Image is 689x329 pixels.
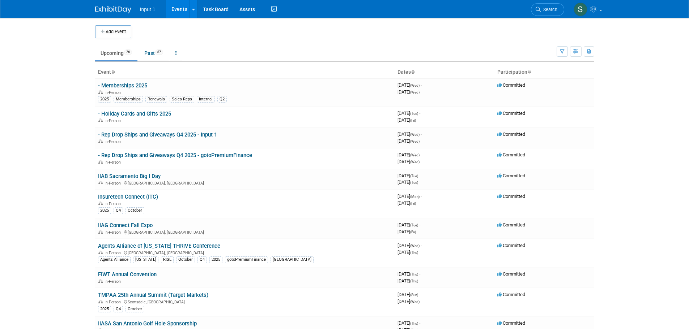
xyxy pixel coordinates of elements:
div: Q4 [114,207,123,214]
div: Sales Reps [170,96,194,103]
span: (Wed) [410,160,420,164]
a: IIAB Sacramento Big I Day [98,173,161,179]
span: [DATE] [397,179,418,185]
span: - [421,194,422,199]
a: Sort by Start Date [411,69,414,75]
span: [DATE] [397,243,422,248]
span: [DATE] [397,222,420,228]
div: October [126,306,144,312]
div: October [176,256,195,263]
div: [GEOGRAPHIC_DATA], [GEOGRAPHIC_DATA] [98,250,392,255]
span: Committed [497,194,525,199]
img: ExhibitDay [95,6,131,13]
a: - Memberships 2025 [98,82,147,89]
span: [DATE] [397,299,420,304]
a: - Holiday Cards and Gifts 2025 [98,111,171,117]
div: October [126,207,144,214]
a: TMPAA 25th Annual Summit (Target Markets) [98,292,208,298]
span: [DATE] [397,82,422,88]
span: Committed [497,111,525,116]
span: (Tue) [410,112,418,116]
span: Committed [497,173,525,178]
span: [DATE] [397,229,416,234]
img: In-Person Event [98,139,103,143]
span: (Fri) [410,118,416,122]
span: [DATE] [397,200,416,206]
span: In-Person [105,279,123,284]
div: Internal [197,96,215,103]
span: - [421,243,422,248]
div: 2025 [98,207,111,214]
span: - [419,111,420,116]
span: [DATE] [397,271,420,277]
div: Q2 [217,96,227,103]
span: (Thu) [410,279,418,283]
span: 87 [155,49,163,55]
a: Upcoming26 [95,46,137,60]
th: Dates [395,66,494,78]
div: Scottsdale, [GEOGRAPHIC_DATA] [98,299,392,304]
span: (Wed) [410,83,420,87]
span: In-Person [105,118,123,123]
span: - [419,292,420,297]
span: [DATE] [397,89,420,95]
a: IIAG Connect Fall Expo [98,222,153,229]
span: [DATE] [397,111,420,116]
span: [DATE] [397,194,422,199]
span: [DATE] [397,292,420,297]
span: (Wed) [410,139,420,143]
span: [DATE] [397,320,420,326]
span: In-Person [105,139,123,144]
span: In-Person [105,251,123,255]
span: (Tue) [410,174,418,178]
a: Insuretech Connect (ITC) [98,194,158,200]
div: Memberships [114,96,143,103]
span: In-Person [105,300,123,304]
img: In-Person Event [98,160,103,164]
div: Renewals [145,96,167,103]
a: IIASA San Antonio Golf Hole Sponsorship [98,320,197,327]
span: Input 1 [140,7,156,12]
span: (Thu) [410,251,418,255]
span: Committed [497,131,525,137]
a: - Rep Drop Ships and Giveaways Q4 2025 - gotoPremiumFinance [98,152,252,159]
div: [US_STATE] [133,256,158,263]
a: - Rep Drop Ships and Giveaways Q4 2025 - Input 1 [98,131,217,138]
span: In-Person [105,202,123,206]
span: (Thu) [410,272,418,276]
div: 2025 [98,306,111,312]
span: [DATE] [397,278,418,283]
span: Committed [497,222,525,228]
img: In-Person Event [98,181,103,185]
span: - [421,131,422,137]
span: - [419,173,420,178]
span: [DATE] [397,173,420,178]
img: In-Person Event [98,230,103,234]
button: Add Event [95,25,131,38]
div: gotoPremiumFinance [225,256,268,263]
div: Q4 [197,256,207,263]
a: Past87 [139,46,169,60]
div: 2025 [98,96,111,103]
span: Committed [497,82,525,88]
div: RISE [161,256,174,263]
span: - [421,82,422,88]
img: In-Person Event [98,251,103,254]
a: Search [531,3,564,16]
img: In-Person Event [98,300,103,303]
span: (Tue) [410,223,418,227]
img: In-Person Event [98,202,103,205]
span: In-Person [105,90,123,95]
span: (Fri) [410,230,416,234]
div: [GEOGRAPHIC_DATA], [GEOGRAPHIC_DATA] [98,180,392,186]
span: (Thu) [410,321,418,325]
div: Q4 [114,306,123,312]
span: (Sun) [410,293,418,297]
span: [DATE] [397,159,420,164]
div: Agents Alliance [98,256,131,263]
span: In-Person [105,181,123,186]
span: In-Person [105,230,123,235]
div: [GEOGRAPHIC_DATA] [271,256,314,263]
div: 2025 [209,256,222,263]
span: [DATE] [397,250,418,255]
